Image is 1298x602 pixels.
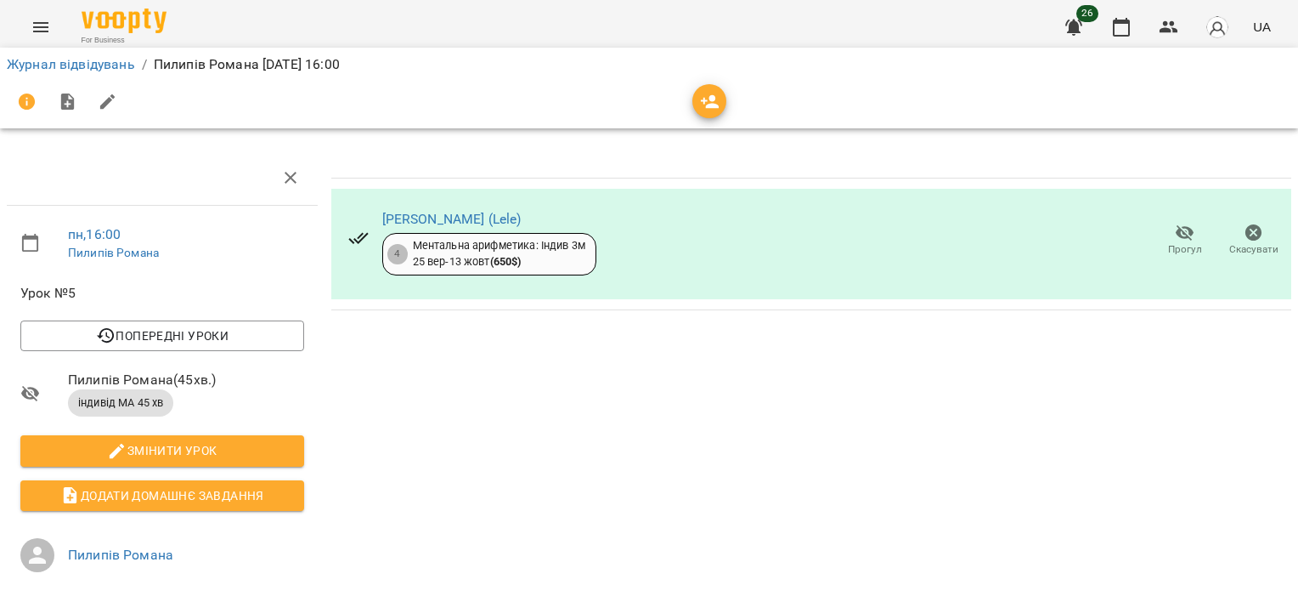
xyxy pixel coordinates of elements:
button: Menu [20,7,61,48]
span: Скасувати [1229,242,1278,257]
a: Журнал відвідувань [7,56,135,72]
a: пн , 16:00 [68,226,121,242]
span: Додати домашнє завдання [34,486,291,506]
a: Пилипів Романа [68,246,159,259]
button: Прогул [1150,217,1219,264]
span: Прогул [1168,242,1202,257]
button: Змінити урок [20,435,304,466]
span: 26 [1076,5,1098,22]
span: Пилипів Романа ( 45 хв. ) [68,370,304,390]
span: UA [1253,18,1271,36]
span: Попередні уроки [34,326,291,346]
p: Пилипів Романа [DATE] 16:00 [154,54,340,75]
img: Voopty Logo [82,9,166,33]
button: Додати домашнє завдання [20,480,304,511]
nav: breadcrumb [7,54,1291,75]
span: Змінити урок [34,440,291,461]
div: Ментальна арифметика: Індив 3м 25 вер - 13 жовт [413,238,585,270]
button: Скасувати [1219,217,1288,264]
a: Пилипів Романа [68,547,173,563]
button: UA [1246,11,1278,43]
li: / [142,54,147,75]
span: Урок №5 [20,283,304,304]
span: For Business [82,35,166,46]
span: індивід МА 45 хв [68,395,173,411]
button: Попередні уроки [20,321,304,351]
b: ( 650 $ ) [490,255,522,268]
img: avatar_s.png [1205,15,1229,39]
div: 4 [387,244,408,264]
a: [PERSON_NAME] (Lele) [382,211,522,227]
